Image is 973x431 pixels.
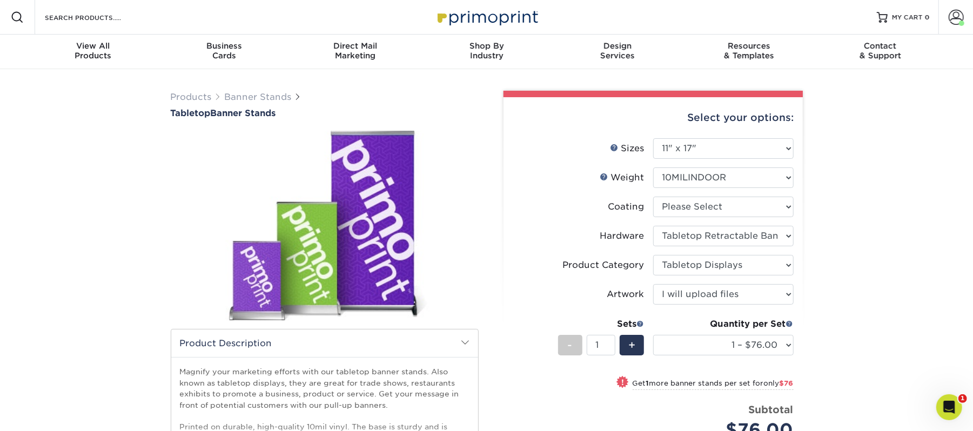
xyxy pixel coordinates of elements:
[936,394,962,420] iframe: Intercom live chat
[600,171,645,184] div: Weight
[568,337,573,353] span: -
[683,35,815,69] a: Resources& Templates
[512,97,794,138] div: Select your options:
[892,13,923,22] span: MY CART
[421,35,552,69] a: Shop ByIndustry
[683,41,815,51] span: Resources
[633,379,794,390] small: Get more banner stands per set for
[171,108,479,118] h1: Banner Stands
[290,35,421,69] a: Direct MailMarketing
[28,41,159,60] div: Products
[225,92,292,102] a: Banner Stands
[421,41,552,60] div: Industry
[171,92,212,102] a: Products
[653,318,794,331] div: Quantity per Set
[563,259,645,272] div: Product Category
[421,41,552,51] span: Shop By
[158,41,290,51] span: Business
[552,35,683,69] a: DesignServices
[607,288,645,301] div: Artwork
[925,14,930,21] span: 0
[433,5,541,29] img: Primoprint
[290,41,421,60] div: Marketing
[621,377,624,388] span: !
[28,35,159,69] a: View AllProducts
[815,41,946,60] div: & Support
[552,41,683,60] div: Services
[610,142,645,155] div: Sizes
[628,337,635,353] span: +
[44,11,149,24] input: SEARCH PRODUCTS.....
[158,35,290,69] a: BusinessCards
[815,35,946,69] a: Contact& Support
[608,200,645,213] div: Coating
[646,379,649,387] strong: 1
[290,41,421,51] span: Direct Mail
[171,108,479,118] a: TabletopBanner Stands
[171,119,479,332] img: Tabletop 01
[171,108,211,118] span: Tabletop
[28,41,159,51] span: View All
[552,41,683,51] span: Design
[749,403,794,415] strong: Subtotal
[158,41,290,60] div: Cards
[171,329,478,357] h2: Product Description
[780,379,794,387] span: $76
[764,379,794,387] span: only
[683,41,815,60] div: & Templates
[600,230,645,243] div: Hardware
[558,318,645,331] div: Sets
[958,394,967,403] span: 1
[815,41,946,51] span: Contact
